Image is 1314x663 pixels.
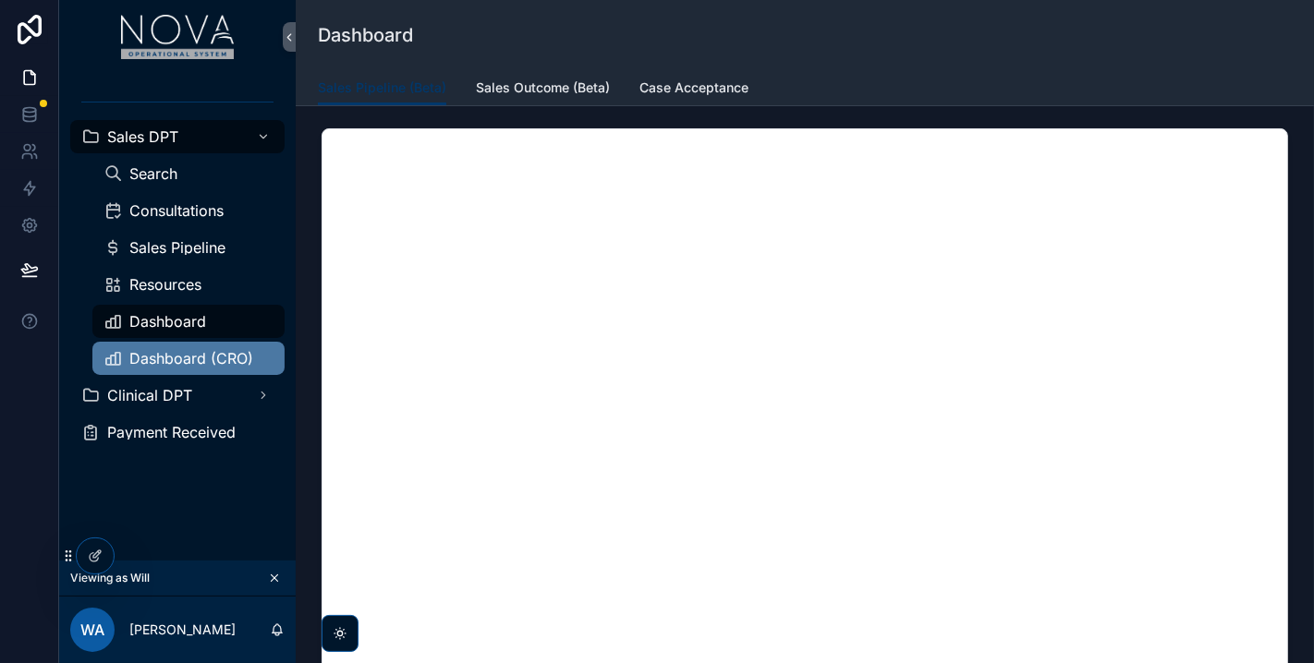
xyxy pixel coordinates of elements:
[318,71,446,106] a: Sales Pipeline (Beta)
[92,194,285,227] a: Consultations
[318,78,446,97] span: Sales Pipeline (Beta)
[70,416,285,449] a: Payment Received
[121,15,235,59] img: App logo
[107,388,192,403] span: Clinical DPT
[92,342,285,375] a: Dashboard (CRO)
[129,621,236,639] p: [PERSON_NAME]
[92,157,285,190] a: Search
[80,619,104,641] span: WA
[129,314,206,329] span: Dashboard
[639,71,748,108] a: Case Acceptance
[92,268,285,301] a: Resources
[129,240,225,255] span: Sales Pipeline
[129,203,224,218] span: Consultations
[59,74,296,473] div: scrollable content
[129,277,201,292] span: Resources
[129,351,253,366] span: Dashboard (CRO)
[70,571,150,585] span: Viewing as Will
[476,78,610,97] span: Sales Outcome (Beta)
[476,71,610,108] a: Sales Outcome (Beta)
[639,78,748,97] span: Case Acceptance
[318,22,413,48] h1: Dashboard
[92,231,285,264] a: Sales Pipeline
[107,425,236,440] span: Payment Received
[70,379,285,412] a: Clinical DPT
[92,305,285,338] a: Dashboard
[129,166,177,181] span: Search
[107,129,178,144] span: Sales DPT
[70,120,285,153] a: Sales DPT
